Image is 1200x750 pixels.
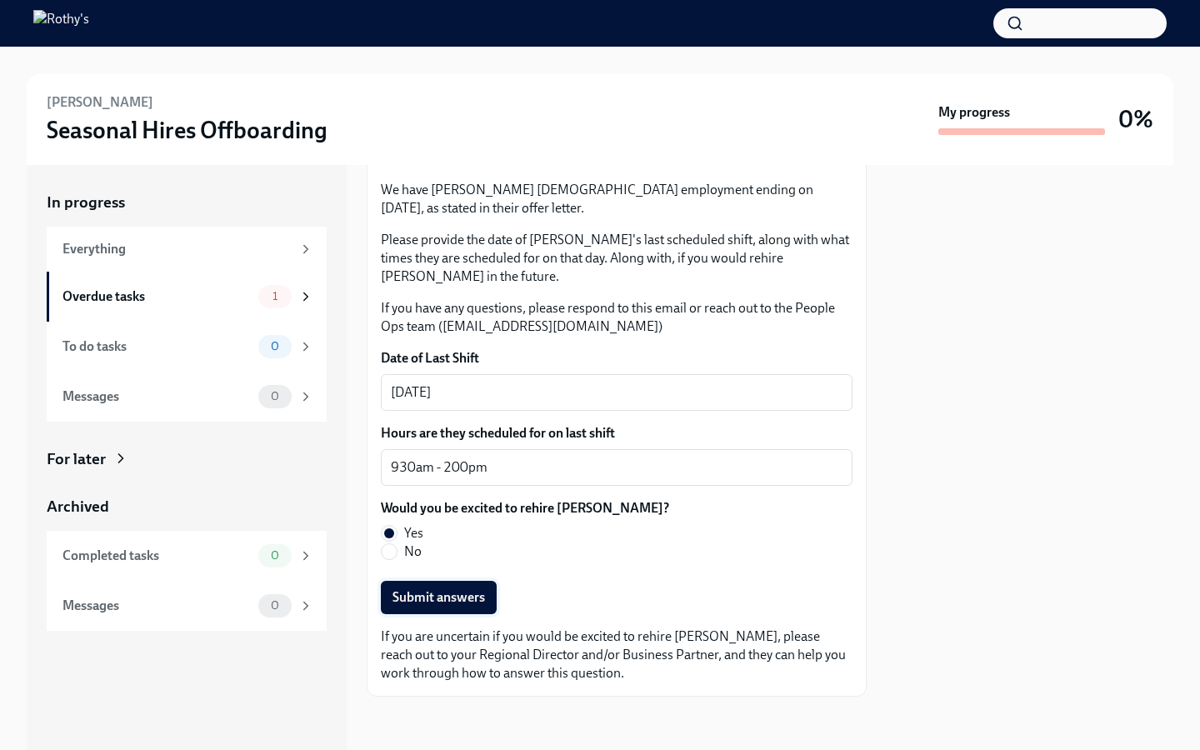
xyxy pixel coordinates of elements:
span: 0 [261,549,289,562]
span: No [404,542,422,561]
textarea: [DATE] [391,382,842,402]
div: To do tasks [62,337,252,356]
a: Completed tasks0 [47,531,327,581]
a: Messages0 [47,581,327,631]
label: Date of Last Shift [381,349,852,367]
h6: [PERSON_NAME] [47,93,153,112]
p: If you are uncertain if you would be excited to rehire [PERSON_NAME], please reach out to your Re... [381,627,852,682]
a: For later [47,448,327,470]
h3: 0% [1118,104,1153,134]
div: Messages [62,387,252,406]
a: Everything [47,227,327,272]
h3: Seasonal Hires Offboarding [47,115,327,145]
a: To do tasks0 [47,322,327,372]
span: 0 [261,340,289,352]
span: 0 [261,599,289,612]
label: Would you be excited to rehire [PERSON_NAME]? [381,499,669,517]
div: Everything [62,240,292,258]
p: We have [PERSON_NAME] [DEMOGRAPHIC_DATA] employment ending on [DATE], as stated in their offer le... [381,181,852,217]
textarea: 930am - 200pm [391,457,842,477]
p: If you have any questions, please respond to this email or reach out to the People Ops team ([EMA... [381,299,852,336]
a: Archived [47,496,327,517]
label: Hours are they scheduled for on last shift [381,424,852,442]
strong: My progress [938,103,1010,122]
span: 0 [261,390,289,402]
span: Submit answers [392,589,485,606]
span: 1 [262,290,287,302]
div: Messages [62,597,252,615]
div: For later [47,448,106,470]
a: Overdue tasks1 [47,272,327,322]
div: Overdue tasks [62,287,252,306]
p: Please provide the date of [PERSON_NAME]'s last scheduled shift, along with what times they are s... [381,231,852,286]
div: Completed tasks [62,547,252,565]
button: Submit answers [381,581,497,614]
a: In progress [47,192,327,213]
img: Rothy's [33,10,89,37]
a: Messages0 [47,372,327,422]
span: Yes [404,524,423,542]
